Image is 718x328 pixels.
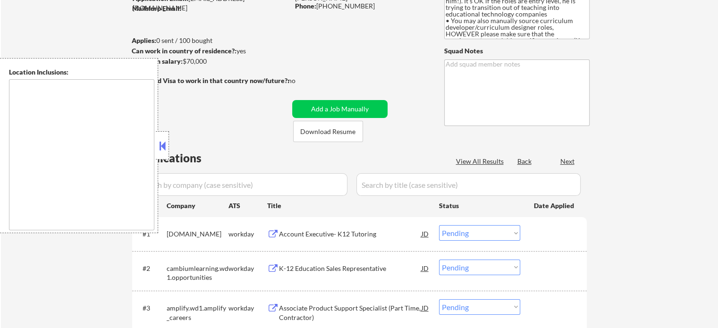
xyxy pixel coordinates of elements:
[143,229,159,239] div: #1
[292,100,388,118] button: Add a Job Manually
[132,36,289,45] div: 0 sent / 100 bought
[132,4,181,12] strong: Mailslurp Email:
[421,260,430,277] div: JD
[143,303,159,313] div: #3
[135,152,228,164] div: Applications
[132,76,289,84] strong: Will need Visa to work in that country now/future?:
[167,229,228,239] div: [DOMAIN_NAME]
[132,47,237,55] strong: Can work in country of residence?:
[167,303,228,322] div: amplify.wd1.amplify_careers
[132,46,286,56] div: yes
[279,264,422,273] div: K-12 Education Sales Representative
[456,157,507,166] div: View All Results
[293,121,363,142] button: Download Resume
[295,2,316,10] strong: Phone:
[132,36,156,44] strong: Applies:
[9,67,154,77] div: Location Inclusions:
[228,229,267,239] div: workday
[228,201,267,210] div: ATS
[534,201,575,210] div: Date Applied
[421,225,430,242] div: JD
[267,201,430,210] div: Title
[444,46,590,56] div: Squad Notes
[135,173,347,196] input: Search by company (case sensitive)
[288,76,315,85] div: no
[132,57,289,66] div: $70,000
[295,1,429,11] div: [PHONE_NUMBER]
[439,197,520,214] div: Status
[279,229,422,239] div: Account Executive- K12 Tutoring
[228,303,267,313] div: workday
[228,264,267,273] div: workday
[421,299,430,316] div: JD
[167,264,228,282] div: cambiumlearning.wd1.opportunities
[143,264,159,273] div: #2
[560,157,575,166] div: Next
[356,173,581,196] input: Search by title (case sensitive)
[279,303,422,322] div: Associate Product Support Specialist​ (Part Time, Contractor)
[167,201,228,210] div: Company
[132,57,183,65] strong: Minimum salary:
[517,157,532,166] div: Back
